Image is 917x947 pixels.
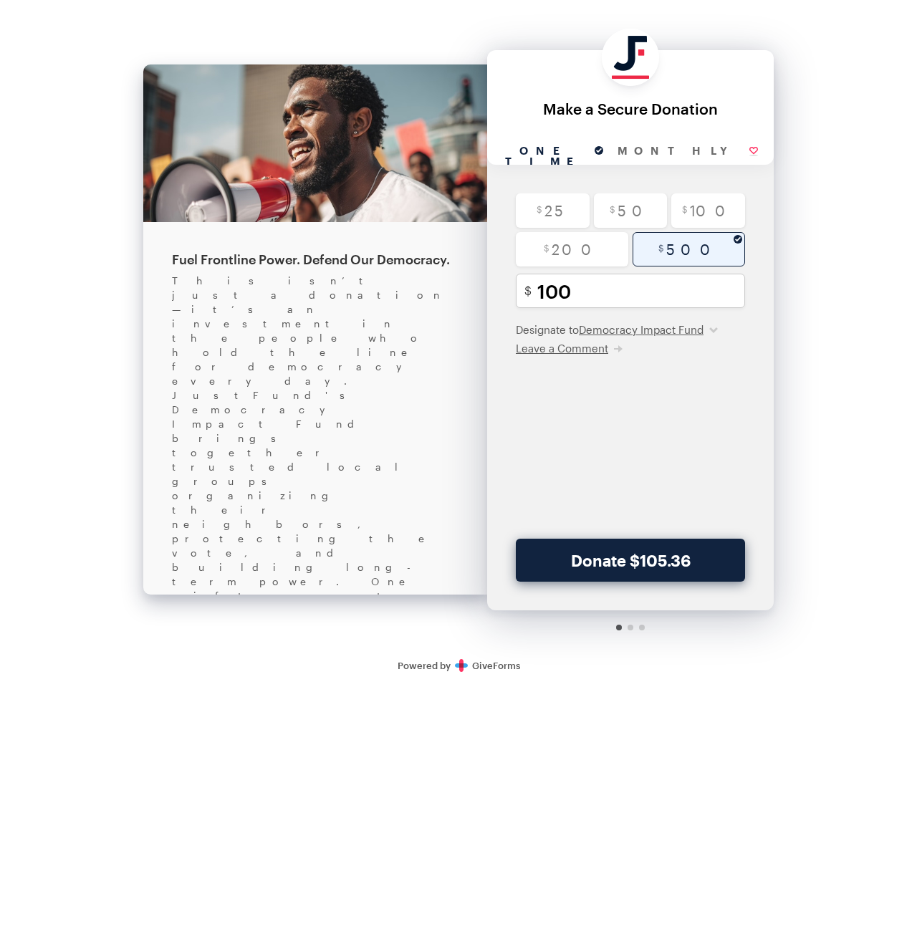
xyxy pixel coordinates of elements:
a: Secure DonationsPowered byGiveForms [398,660,520,671]
button: Leave a Comment [516,341,623,355]
div: Designate to [516,322,745,337]
img: cover.jpg [143,64,487,222]
div: Make a Secure Donation [501,100,759,117]
div: Fuel Frontline Power. Defend Our Democracy. [172,251,458,268]
button: Donate $105.36 [516,539,745,582]
span: Leave a Comment [516,342,608,355]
